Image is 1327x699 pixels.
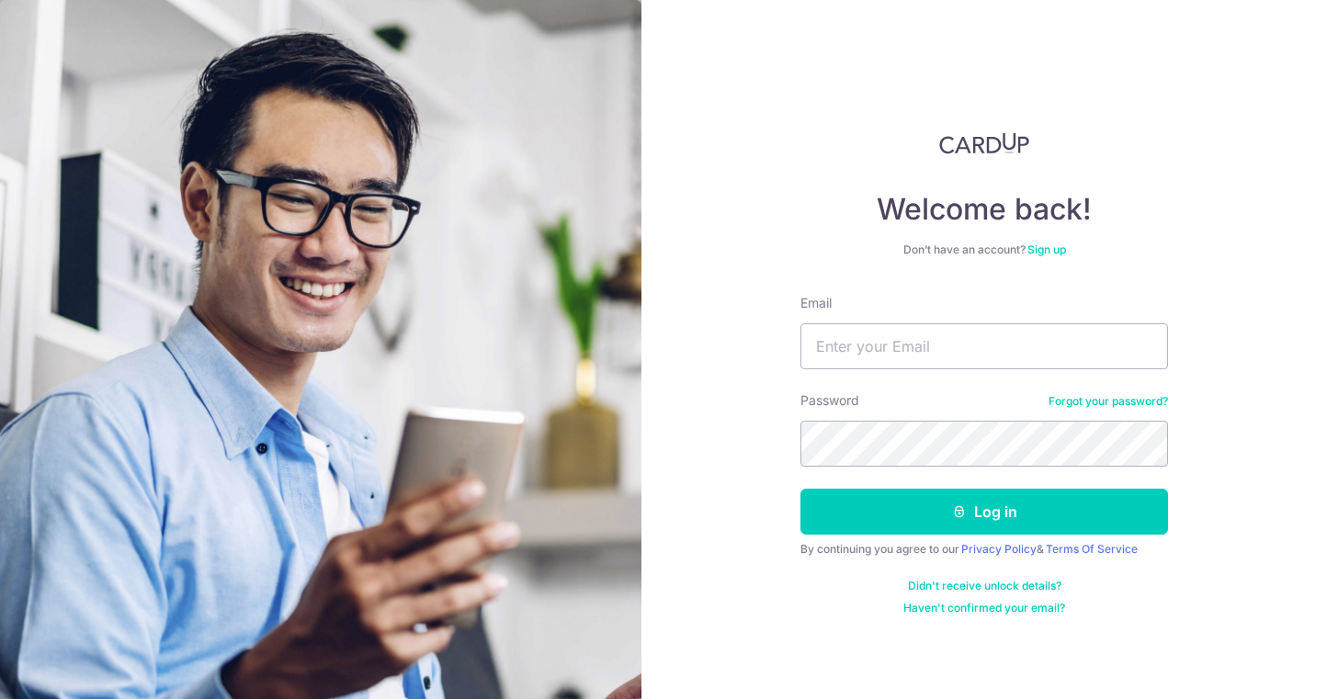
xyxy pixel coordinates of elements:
[800,294,832,312] label: Email
[800,489,1168,535] button: Log in
[800,191,1168,228] h4: Welcome back!
[800,242,1168,257] div: Don’t have an account?
[800,542,1168,557] div: By continuing you agree to our &
[1046,542,1138,556] a: Terms Of Service
[1027,242,1066,256] a: Sign up
[961,542,1037,556] a: Privacy Policy
[800,323,1168,369] input: Enter your Email
[903,601,1065,615] a: Haven't confirmed your email?
[1049,394,1168,409] a: Forgot your password?
[939,132,1029,154] img: CardUp Logo
[908,579,1061,593] a: Didn't receive unlock details?
[800,391,859,410] label: Password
